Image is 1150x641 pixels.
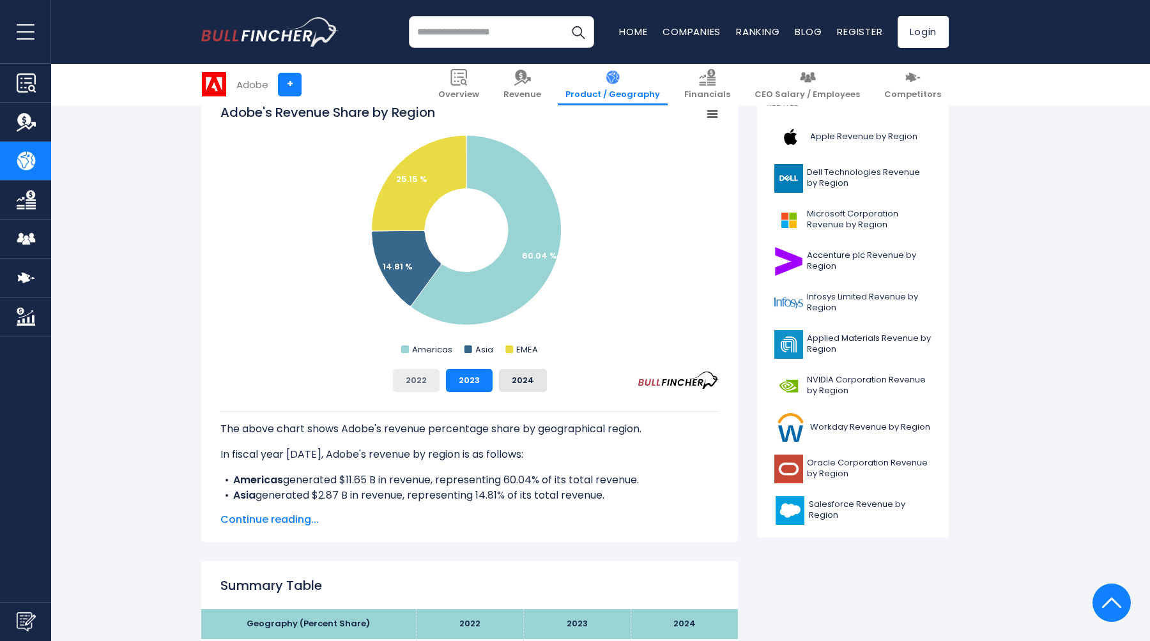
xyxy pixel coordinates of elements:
[233,488,256,502] b: Asia
[837,25,882,38] a: Register
[220,488,719,503] li: generated $2.87 B in revenue, representing 14.81% of its total revenue.
[558,64,668,105] a: Product / Geography
[884,89,941,100] span: Competitors
[807,375,931,396] span: NVIDIA Corporation Revenue by Region
[774,455,803,483] img: ORCL logo
[807,292,931,313] span: Infosys Limited Revenue by Region
[383,260,413,273] text: 14.81 %
[412,343,452,356] text: Americas
[396,173,427,185] text: 25.15 %
[677,64,738,105] a: Financials
[619,25,647,38] a: Home
[201,17,339,47] a: Go to homepage
[809,499,931,521] span: Salesforce Revenue by Region
[774,496,805,525] img: CRM logo
[220,503,719,518] li: generated $4.88 B in revenue, representing 25.15% of its total revenue.
[220,576,719,595] h2: Summary Table
[774,164,803,193] img: DELL logo
[807,250,931,272] span: Accenture plc Revenue by Region
[393,369,440,392] button: 2022
[767,244,939,279] a: Accenture plc Revenue by Region
[898,16,949,48] a: Login
[475,343,493,356] text: Asia
[201,17,339,47] img: bullfincher logo
[220,512,719,527] span: Continue reading...
[663,25,721,38] a: Companies
[774,123,806,151] img: AAPL logo
[516,343,538,356] text: EMEA
[807,209,931,230] span: Microsoft Corporation Revenue by Region
[202,72,226,96] img: ADBE logo
[767,368,939,403] a: NVIDIA Corporation Revenue by Region
[562,16,594,48] button: Search
[774,413,806,442] img: WDAY logo
[201,609,416,639] th: Geography (Percent Share)
[233,472,283,487] b: Americas
[438,89,479,100] span: Overview
[631,609,738,639] th: 2024
[431,64,487,105] a: Overview
[767,285,939,320] a: Infosys Limited Revenue by Region
[416,609,523,639] th: 2022
[565,89,660,100] span: Product / Geography
[236,77,268,92] div: Adobe
[220,447,719,462] p: In fiscal year [DATE], Adobe's revenue by region is as follows:
[810,132,917,142] span: Apple Revenue by Region
[767,119,939,155] a: Apple Revenue by Region
[755,89,860,100] span: CEO Salary / Employees
[736,25,779,38] a: Ranking
[523,609,631,639] th: 2023
[220,472,719,488] li: generated $11.65 B in revenue, representing 60.04% of its total revenue.
[774,330,803,359] img: AMAT logo
[767,410,939,445] a: Workday Revenue by Region
[522,250,557,262] text: 60.04 %
[810,422,930,433] span: Workday Revenue by Region
[774,289,803,317] img: INFY logo
[220,103,719,359] svg: Adobe's Revenue Share by Region
[747,64,868,105] a: CEO Salary / Employees
[807,458,931,479] span: Oracle Corporation Revenue by Region
[807,167,931,189] span: Dell Technologies Revenue by Region
[220,411,719,564] div: The for Adobe is the Americas, which represents 60.04% of its total revenue. The for Adobe is the...
[767,202,939,238] a: Microsoft Corporation Revenue by Region
[767,451,939,486] a: Oracle Corporation Revenue by Region
[767,327,939,362] a: Applied Materials Revenue by Region
[767,98,939,109] p: Related
[807,333,931,355] span: Applied Materials Revenue by Region
[446,369,493,392] button: 2023
[767,161,939,196] a: Dell Technologies Revenue by Region
[795,25,822,38] a: Blog
[278,73,302,96] a: +
[496,64,549,105] a: Revenue
[774,372,803,400] img: NVDA logo
[233,503,259,518] b: EMEA
[774,206,803,234] img: MSFT logo
[220,103,435,121] tspan: Adobe's Revenue Share by Region
[503,89,541,100] span: Revenue
[767,493,939,528] a: Salesforce Revenue by Region
[684,89,730,100] span: Financials
[877,64,949,105] a: Competitors
[774,247,803,276] img: ACN logo
[499,369,547,392] button: 2024
[220,421,719,437] p: The above chart shows Adobe's revenue percentage share by geographical region.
